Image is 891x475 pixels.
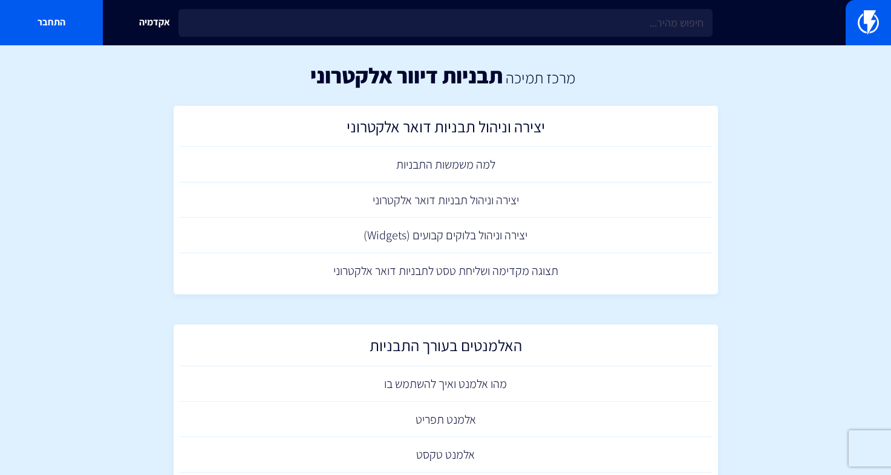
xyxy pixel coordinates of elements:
[180,402,712,438] a: אלמנט תפריט
[506,67,575,88] a: מרכז תמיכה
[310,63,503,88] h1: תבניות דיוור אלקטרוני
[180,218,712,253] a: יצירה וניהול בלוקים קבועים (Widgets)
[178,9,713,37] input: חיפוש מהיר...
[180,331,712,366] a: האלמנטים בעורך התבניות
[180,437,712,473] a: אלמנט טקסט
[186,337,706,360] h2: האלמנטים בעורך התבניות
[180,183,712,218] a: יצירה וניהול תבניות דואר אלקטרוני
[180,147,712,183] a: למה משמשות התבניות
[180,112,712,147] a: יצירה וניהול תבניות דואר אלקטרוני
[180,366,712,402] a: מהו אלמנט ואיך להשתמש בו
[186,118,706,141] h2: יצירה וניהול תבניות דואר אלקטרוני
[180,253,712,289] a: תצוגה מקדימה ושליחת טסט לתבניות דואר אלקטרוני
